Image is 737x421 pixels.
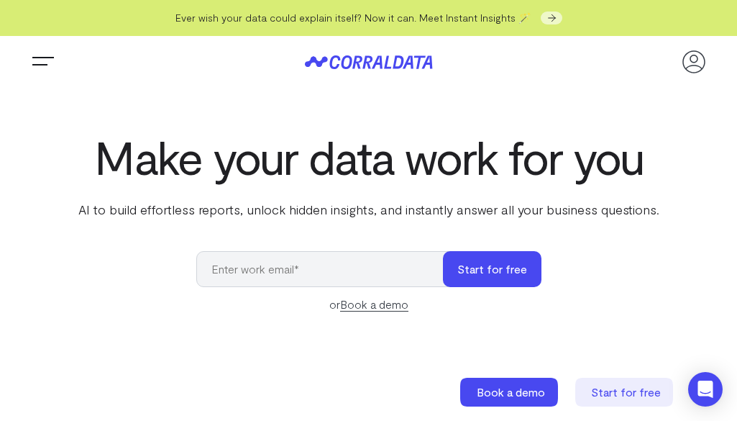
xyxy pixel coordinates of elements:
[175,12,531,24] span: Ever wish your data could explain itself? Now it can. Meet Instant Insights 🪄
[340,297,408,312] a: Book a demo
[75,131,662,183] h1: Make your data work for you
[75,200,662,219] p: AI to build effortless reports, unlock hidden insights, and instantly answer all your business qu...
[591,385,661,399] span: Start for free
[196,251,457,287] input: Enter work email*
[477,385,545,399] span: Book a demo
[443,251,541,287] button: Start for free
[575,378,676,407] a: Start for free
[688,372,723,407] div: Open Intercom Messenger
[460,378,561,407] a: Book a demo
[29,47,58,76] button: Trigger Menu
[196,296,541,313] div: or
